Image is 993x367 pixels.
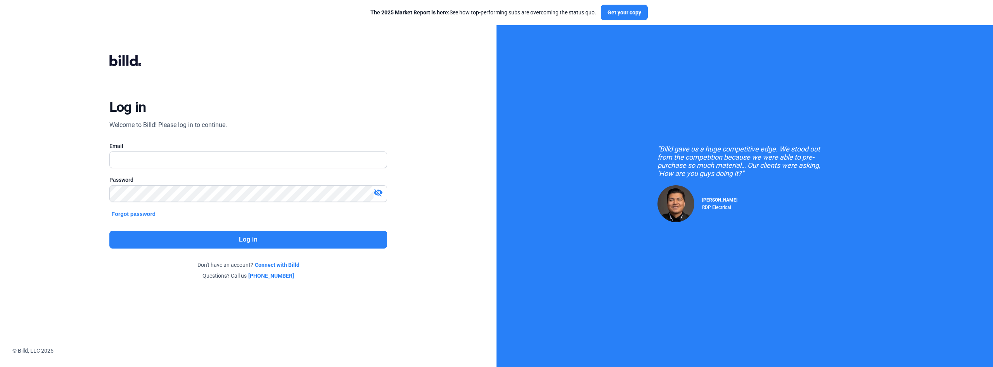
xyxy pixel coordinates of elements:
div: See how top-performing subs are overcoming the status quo. [370,9,596,16]
div: Don't have an account? [109,261,388,269]
div: Email [109,142,388,150]
div: Questions? Call us [109,272,388,280]
a: [PHONE_NUMBER] [248,272,294,280]
button: Get your copy [601,5,648,20]
span: [PERSON_NAME] [702,197,737,203]
div: Welcome to Billd! Please log in to continue. [109,120,227,130]
button: Forgot password [109,210,158,218]
div: "Billd gave us a huge competitive edge. We stood out from the competition because we were able to... [657,145,832,177]
mat-icon: visibility_off [374,188,383,197]
div: Log in [109,99,146,116]
div: Password [109,176,388,184]
div: RDP Electrical [702,203,737,210]
a: Connect with Billd [255,261,299,269]
img: Raul Pacheco [657,185,694,222]
span: The 2025 Market Report is here: [370,9,450,16]
button: Log in [109,231,388,249]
